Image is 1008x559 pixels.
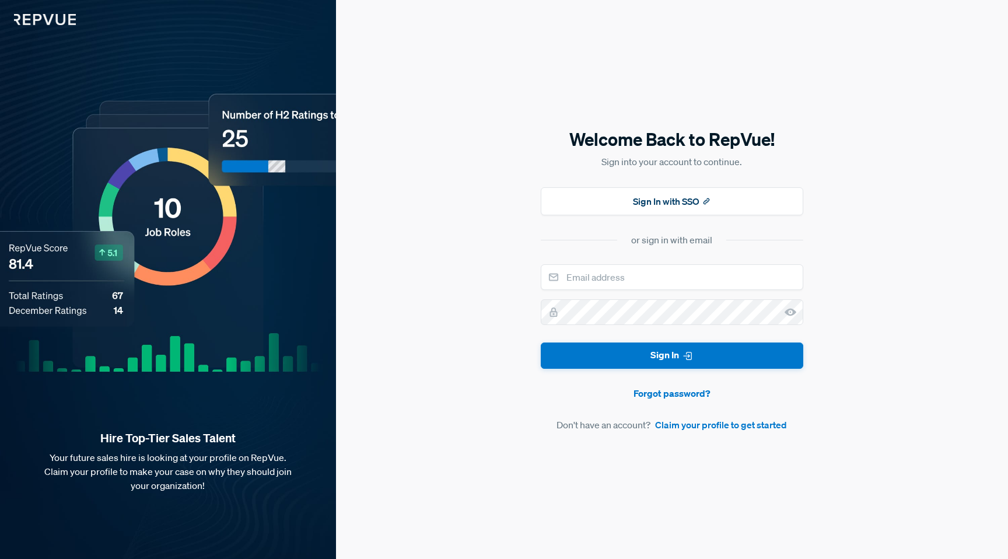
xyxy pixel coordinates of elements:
[631,233,712,247] div: or sign in with email
[541,187,803,215] button: Sign In with SSO
[19,431,317,446] strong: Hire Top-Tier Sales Talent
[541,343,803,369] button: Sign In
[655,418,787,432] a: Claim your profile to get started
[541,155,803,169] p: Sign into your account to continue.
[541,386,803,400] a: Forgot password?
[541,264,803,290] input: Email address
[19,450,317,492] p: Your future sales hire is looking at your profile on RepVue. Claim your profile to make your case...
[541,127,803,152] h5: Welcome Back to RepVue!
[541,418,803,432] article: Don't have an account?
